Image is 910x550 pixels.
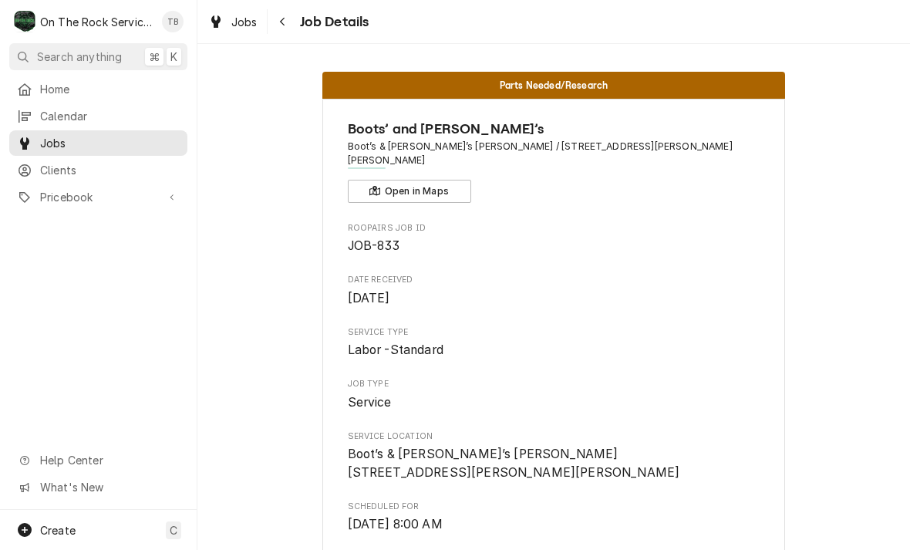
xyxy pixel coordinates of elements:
span: Home [40,81,180,97]
span: [DATE] [348,291,390,305]
a: Calendar [9,103,187,129]
button: Search anything⌘K [9,43,187,70]
span: Name [348,119,760,140]
span: Calendar [40,108,180,124]
span: Service Type [348,341,760,359]
span: Search anything [37,49,122,65]
div: Roopairs Job ID [348,222,760,255]
span: ⌘ [149,49,160,65]
span: Address [348,140,760,168]
span: K [170,49,177,65]
div: TB [162,11,184,32]
span: Date Received [348,289,760,308]
span: Service Location [348,430,760,443]
button: Navigate back [271,9,295,34]
span: Help Center [40,452,178,468]
span: Pricebook [40,189,157,205]
span: Job Type [348,378,760,390]
div: Scheduled For [348,501,760,534]
button: Open in Maps [348,180,471,203]
span: Boot’s & [PERSON_NAME]’s [PERSON_NAME] [STREET_ADDRESS][PERSON_NAME][PERSON_NAME] [348,447,680,480]
span: Roopairs Job ID [348,222,760,235]
a: Jobs [202,9,264,35]
span: Roopairs Job ID [348,237,760,255]
span: Create [40,524,76,537]
span: Service Type [348,326,760,339]
a: Clients [9,157,187,183]
span: Parts Needed/Research [500,80,608,90]
span: Service [348,395,392,410]
div: Date Received [348,274,760,307]
span: Jobs [231,14,258,30]
div: Client Information [348,119,760,203]
span: What's New [40,479,178,495]
span: [DATE] 8:00 AM [348,517,443,531]
span: Job Type [348,393,760,412]
span: JOB-833 [348,238,400,253]
a: Jobs [9,130,187,156]
div: Job Type [348,378,760,411]
a: Go to Help Center [9,447,187,473]
div: Service Location [348,430,760,482]
div: On The Rock Services's Avatar [14,11,35,32]
a: Go to Pricebook [9,184,187,210]
span: Scheduled For [348,515,760,534]
span: Scheduled For [348,501,760,513]
div: O [14,11,35,32]
span: Jobs [40,135,180,151]
div: Status [322,72,785,99]
span: Service Location [348,445,760,481]
a: Home [9,76,187,102]
span: C [170,522,177,538]
span: Job Details [295,12,369,32]
span: Labor -Standard [348,342,443,357]
a: Go to What's New [9,474,187,500]
span: Clients [40,162,180,178]
span: Date Received [348,274,760,286]
div: Todd Brady's Avatar [162,11,184,32]
div: Service Type [348,326,760,359]
div: On The Rock Services [40,14,153,30]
